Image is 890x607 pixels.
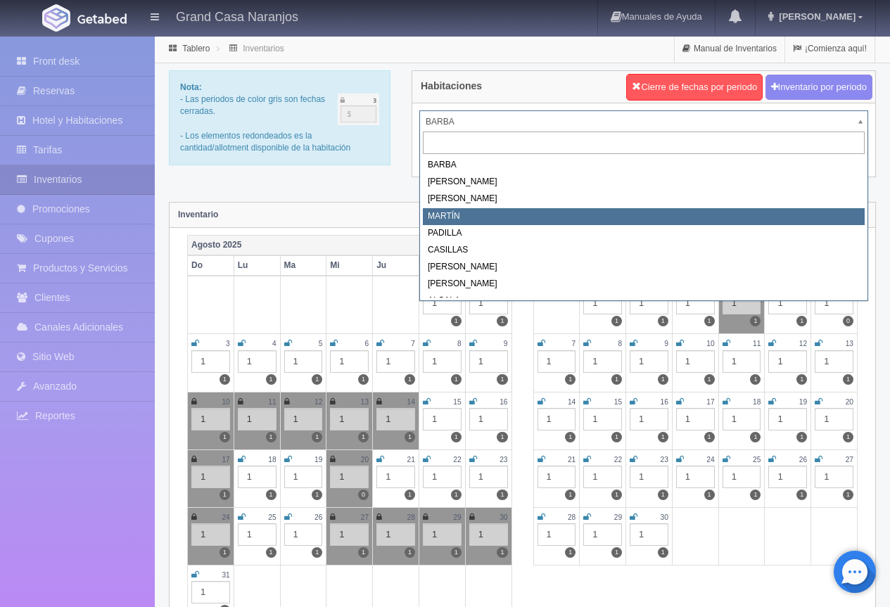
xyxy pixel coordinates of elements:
[423,259,865,276] div: [PERSON_NAME]
[423,276,865,293] div: [PERSON_NAME]
[423,174,865,191] div: [PERSON_NAME]
[423,242,865,259] div: CASILLAS
[423,157,865,174] div: BARBA
[423,293,865,309] div: ALCALA
[423,191,865,207] div: [PERSON_NAME]
[423,225,865,242] div: PADILLA
[423,208,865,225] div: MARTÍN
